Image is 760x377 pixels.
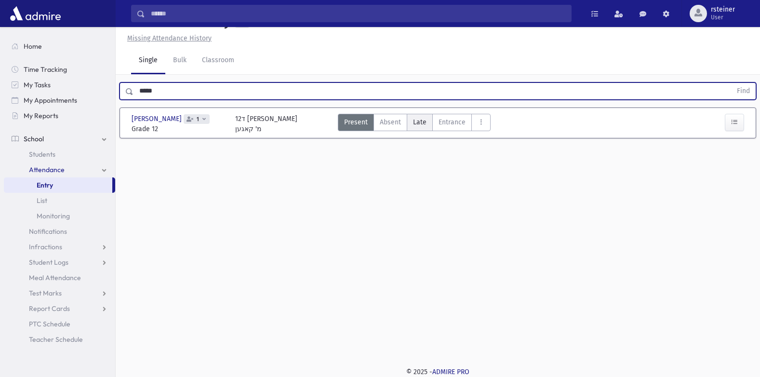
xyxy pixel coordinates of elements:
a: Missing Attendance History [123,34,212,42]
span: Absent [380,117,401,127]
a: School [4,131,115,147]
span: Report Cards [29,304,70,313]
span: Monitoring [37,212,70,220]
div: © 2025 - [131,367,745,377]
button: Find [731,83,756,99]
span: rsteiner [711,6,735,13]
a: Time Tracking [4,62,115,77]
span: Time Tracking [24,65,67,74]
a: My Reports [4,108,115,123]
input: Search [145,5,571,22]
a: Home [4,39,115,54]
span: Late [413,117,427,127]
span: My Tasks [24,81,51,89]
span: Entrance [439,117,466,127]
a: My Appointments [4,93,115,108]
div: 12ד [PERSON_NAME] מ' קאגען [235,114,297,134]
span: Present [344,117,368,127]
a: Student Logs [4,255,115,270]
a: Monitoring [4,208,115,224]
span: Meal Attendance [29,273,81,282]
span: Home [24,42,42,51]
a: Entry [4,177,112,193]
a: Bulk [165,47,194,74]
span: [PERSON_NAME] [132,114,184,124]
span: User [711,13,735,21]
a: Meal Attendance [4,270,115,285]
a: Teacher Schedule [4,332,115,347]
span: Notifications [29,227,67,236]
span: PTC Schedule [29,320,70,328]
span: Infractions [29,242,62,251]
a: Report Cards [4,301,115,316]
span: List [37,196,47,205]
a: My Tasks [4,77,115,93]
a: PTC Schedule [4,316,115,332]
span: My Appointments [24,96,77,105]
a: List [4,193,115,208]
span: School [24,135,44,143]
span: Teacher Schedule [29,335,83,344]
u: Missing Attendance History [127,34,212,42]
span: Attendance [29,165,65,174]
span: Test Marks [29,289,62,297]
a: Infractions [4,239,115,255]
span: Student Logs [29,258,68,267]
span: Grade 12 [132,124,226,134]
span: 1 [195,116,201,122]
a: Attendance [4,162,115,177]
a: Classroom [194,47,242,74]
span: Students [29,150,55,159]
img: AdmirePro [8,4,63,23]
a: Test Marks [4,285,115,301]
span: Entry [37,181,53,189]
a: Students [4,147,115,162]
span: My Reports [24,111,58,120]
a: Notifications [4,224,115,239]
div: AttTypes [338,114,491,134]
a: Single [131,47,165,74]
